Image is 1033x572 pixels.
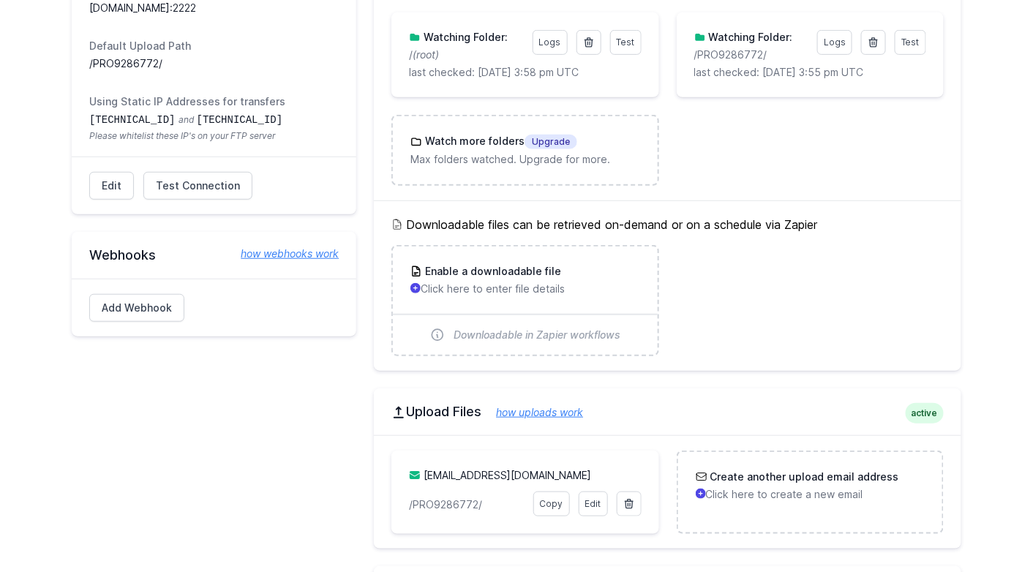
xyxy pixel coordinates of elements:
a: Test [610,30,642,55]
a: [EMAIL_ADDRESS][DOMAIN_NAME] [424,469,591,481]
a: Watch more foldersUpgrade Max folders watched. Upgrade for more. [393,116,657,184]
span: and [179,114,194,125]
p: Click here to enter file details [410,282,639,296]
i: (root) [413,48,439,61]
code: [TECHNICAL_ID] [197,114,283,126]
p: / [409,48,523,62]
p: last checked: [DATE] 3:58 pm UTC [409,65,641,80]
span: Test Connection [156,178,240,193]
span: Test [617,37,635,48]
span: Test [901,37,920,48]
a: Copy [533,492,570,516]
p: /PRO9286772/ [409,497,524,512]
a: how uploads work [481,406,583,418]
h3: Watch more folders [422,134,577,149]
dd: [DOMAIN_NAME]:2222 [89,1,339,15]
span: Please whitelist these IP's on your FTP server [89,130,339,142]
code: [TECHNICAL_ID] [89,114,176,126]
p: /PRO9286772/ [694,48,808,62]
span: Upgrade [525,135,577,149]
span: Downloadable in Zapier workflows [454,328,620,342]
h3: Create another upload email address [707,470,899,484]
dd: /PRO9286772/ [89,56,339,71]
h2: Upload Files [391,403,944,421]
span: active [906,403,944,424]
a: Add Webhook [89,294,184,322]
p: last checked: [DATE] 3:55 pm UTC [694,65,926,80]
h3: Watching Folder: [421,30,508,45]
p: Max folders watched. Upgrade for more. [410,152,639,167]
a: Logs [817,30,852,55]
h2: Webhooks [89,247,339,264]
h3: Watching Folder: [706,30,793,45]
dt: Default Upload Path [89,39,339,53]
a: Edit [89,172,134,200]
p: Click here to create a new email [696,487,925,502]
a: Test [895,30,926,55]
a: Create another upload email address Click here to create a new email [678,452,942,519]
a: Enable a downloadable file Click here to enter file details Downloadable in Zapier workflows [393,247,657,355]
dt: Using Static IP Addresses for transfers [89,94,339,109]
h5: Downloadable files can be retrieved on-demand or on a schedule via Zapier [391,216,944,233]
h3: Enable a downloadable file [422,264,561,279]
a: Test Connection [143,172,252,200]
a: Edit [579,492,608,516]
a: how webhooks work [226,247,339,261]
a: Logs [533,30,568,55]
